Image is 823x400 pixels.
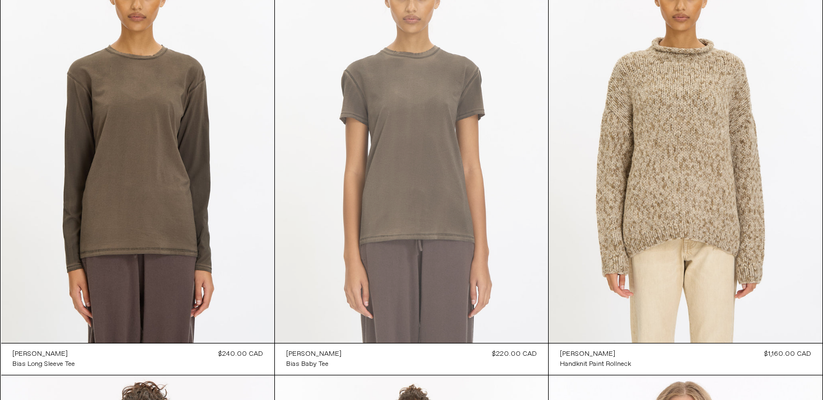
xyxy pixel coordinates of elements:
a: Bias Long Sleeve Tee [12,359,75,369]
div: [PERSON_NAME] [286,350,342,359]
div: $220.00 CAD [492,349,537,359]
a: [PERSON_NAME] [12,349,75,359]
div: $240.00 CAD [218,349,263,359]
div: Bias Long Sleeve Tee [12,360,75,369]
div: Handknit Paint Rollneck [560,360,631,369]
div: [PERSON_NAME] [560,350,615,359]
a: [PERSON_NAME] [560,349,631,359]
a: Bias Baby Tee [286,359,342,369]
div: $1,160.00 CAD [764,349,811,359]
div: [PERSON_NAME] [12,350,68,359]
a: Handknit Paint Rollneck [560,359,631,369]
a: [PERSON_NAME] [286,349,342,359]
div: Bias Baby Tee [286,360,329,369]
